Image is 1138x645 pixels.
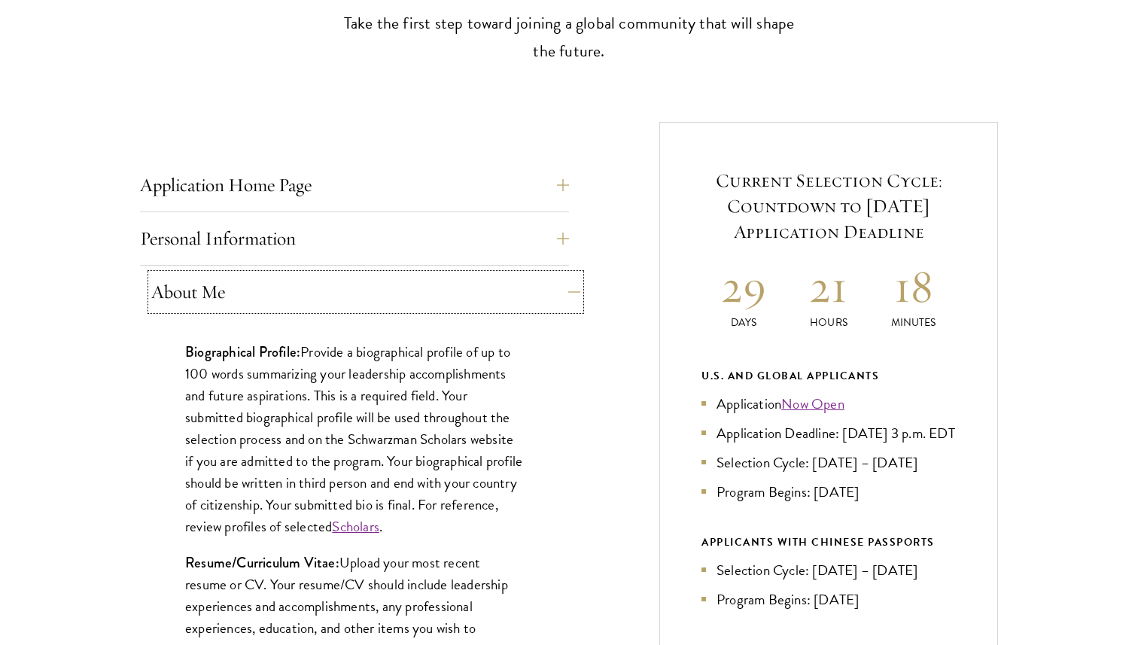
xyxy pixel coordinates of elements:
[701,533,956,552] div: APPLICANTS WITH CHINESE PASSPORTS
[701,315,787,330] p: Days
[332,516,379,537] a: Scholars
[151,274,580,310] button: About Me
[336,10,802,65] p: Take the first step toward joining a global community that will shape the future.
[701,452,956,473] li: Selection Cycle: [DATE] – [DATE]
[787,258,872,315] h2: 21
[701,367,956,385] div: U.S. and Global Applicants
[701,422,956,444] li: Application Deadline: [DATE] 3 p.m. EDT
[701,168,956,245] h5: Current Selection Cycle: Countdown to [DATE] Application Deadline
[140,167,569,203] button: Application Home Page
[701,589,956,610] li: Program Begins: [DATE]
[787,315,872,330] p: Hours
[701,559,956,581] li: Selection Cycle: [DATE] – [DATE]
[185,342,300,362] strong: Biographical Profile:
[701,393,956,415] li: Application
[781,393,844,415] a: Now Open
[185,341,524,538] p: Provide a biographical profile of up to 100 words summarizing your leadership accomplishments and...
[871,258,956,315] h2: 18
[701,258,787,315] h2: 29
[140,221,569,257] button: Personal Information
[871,315,956,330] p: Minutes
[701,481,956,503] li: Program Begins: [DATE]
[185,552,339,573] strong: Resume/Curriculum Vitae:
